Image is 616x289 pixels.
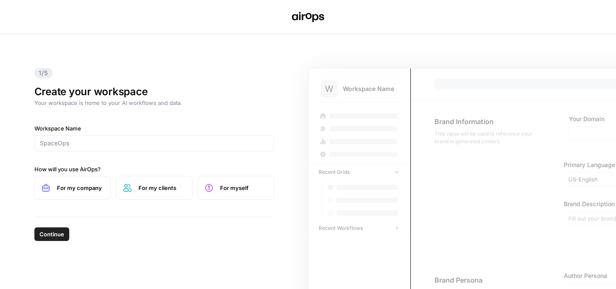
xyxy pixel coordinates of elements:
[34,68,53,78] span: 1/5
[220,184,267,192] span: For myself
[325,83,333,95] span: W
[34,99,274,107] p: Your workspace is home to your AI workflows and data.
[34,124,274,133] label: Workspace Name
[34,85,274,99] h1: Create your workspace
[40,139,268,147] input: SpaceOps
[138,184,185,192] span: For my clients
[34,227,69,241] button: Continue
[34,165,274,173] label: How will you use AirOps?
[57,184,104,192] span: For my company
[40,230,64,238] span: Continue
